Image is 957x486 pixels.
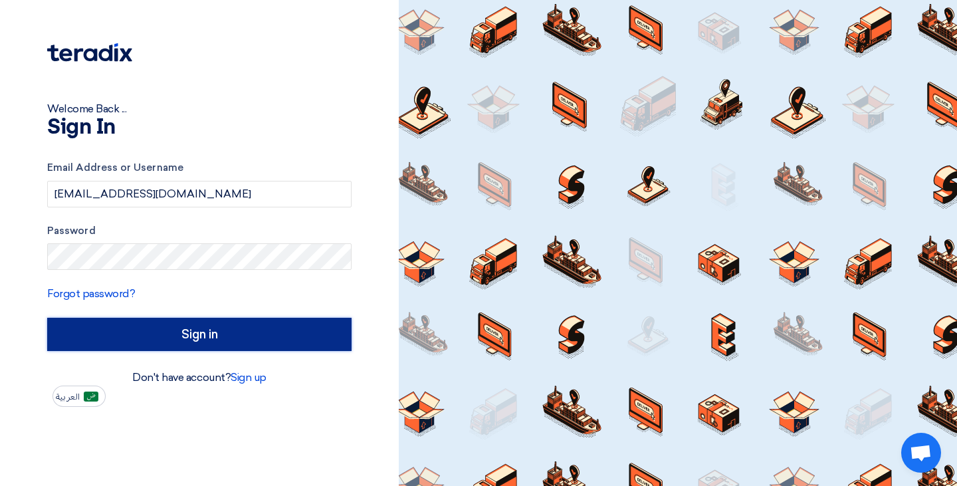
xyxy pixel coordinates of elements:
[84,392,98,402] img: ar-AR.png
[47,223,352,239] label: Password
[901,433,941,473] div: Open chat
[47,101,352,117] div: Welcome Back ...
[47,287,135,300] a: Forgot password?
[47,160,352,176] label: Email Address or Username
[47,117,352,138] h1: Sign In
[47,181,352,207] input: Enter your business email or username
[231,371,266,384] a: Sign up
[56,392,80,402] span: العربية
[47,370,352,386] div: Don't have account?
[53,386,106,407] button: العربية
[47,43,132,62] img: Teradix logo
[47,318,352,351] input: Sign in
